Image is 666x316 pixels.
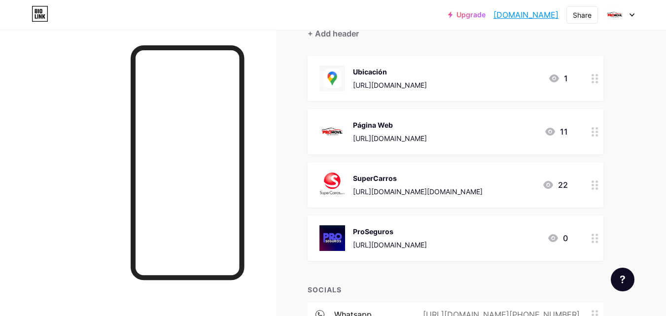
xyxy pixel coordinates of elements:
div: [URL][DOMAIN_NAME] [353,240,427,250]
div: [URL][DOMAIN_NAME] [353,80,427,90]
img: Ubicación [319,66,345,91]
div: [URL][DOMAIN_NAME][DOMAIN_NAME] [353,186,483,197]
div: Ubicación [353,67,427,77]
div: 22 [542,179,568,191]
img: ProSeguros [319,225,345,251]
div: ProSeguros [353,226,427,237]
div: 11 [544,126,568,138]
img: Página Web [319,119,345,144]
div: SuperCarros [353,173,483,183]
div: Share [573,10,592,20]
a: Upgrade [448,11,486,19]
div: SOCIALS [308,284,603,295]
div: 1 [548,72,568,84]
img: promovilrd [605,5,624,24]
div: 0 [547,232,568,244]
div: Página Web [353,120,427,130]
div: [URL][DOMAIN_NAME] [353,133,427,143]
img: SuperCarros [319,172,345,198]
div: + Add header [308,28,359,39]
a: [DOMAIN_NAME] [493,9,559,21]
